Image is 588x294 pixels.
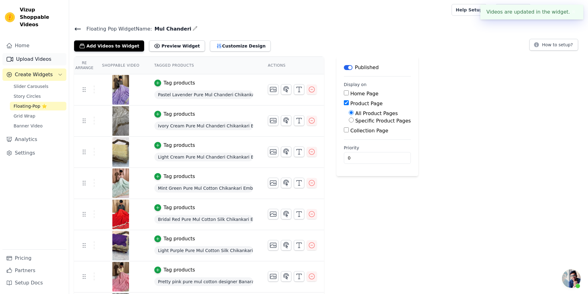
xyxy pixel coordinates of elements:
[14,93,41,99] span: Story Circles
[10,102,66,110] a: Floating-Pop ⭐
[529,39,578,51] button: How to setup?
[344,145,411,151] label: Priority
[112,75,129,105] img: reel-preview-usee-shop-app.myshopify.com-3728620770420675431_55472757453.jpeg
[154,153,253,161] span: Light Cream Pure Mul Chanderi Chikankari Embroidery Moti Lace Work Saree
[268,271,278,282] button: Change Thumbnail
[355,64,379,71] p: Published
[10,92,66,101] a: Story Circles
[164,142,195,149] div: Tag products
[2,264,66,277] a: Partners
[210,40,271,52] button: Customize Design
[164,79,195,87] div: Tag products
[480,5,583,19] div: Videos are updated in the widget.
[10,112,66,120] a: Grid Wrap
[154,246,253,255] span: Light Purple Pure Mul Cotton Silk Chikankari Embroidery Pearl Moti Lace Work Banarasi Saree
[147,57,261,74] th: Tagged Products
[2,133,66,146] a: Analytics
[268,115,278,126] button: Change Thumbnail
[268,209,278,219] button: Change Thumbnail
[112,231,129,260] img: vizup-images-f234.jpg
[15,71,53,78] span: Create Widgets
[2,147,66,159] a: Settings
[154,204,195,211] button: Tag products
[112,200,129,229] img: vizup-images-e21b.jpg
[14,123,43,129] span: Banner Video
[570,8,577,16] button: Close
[2,277,66,289] a: Setup Docs
[149,40,205,52] button: Preview Widget
[14,103,47,109] span: Floating-Pop ⭐
[20,6,64,28] span: Vizup Shoppable Videos
[154,173,195,180] button: Tag products
[154,235,195,242] button: Tag products
[355,118,411,124] label: Specific Product Pages
[5,12,15,22] img: Vizup
[164,266,195,274] div: Tag products
[94,57,147,74] th: Shoppable Video
[14,113,35,119] span: Grid Wrap
[154,110,195,118] button: Tag products
[81,25,152,33] span: Floating Pop Widget Name:
[193,25,198,33] div: Edit Name
[268,240,278,251] button: Change Thumbnail
[74,40,144,52] button: Add Videos to Widget
[112,168,129,198] img: vizup-images-017e.jpg
[154,142,195,149] button: Tag products
[154,184,253,193] span: Mint Green Pure Mul Cotton Chikankari Embroidery Saree
[112,106,129,136] img: vizup-images-8da3.jpg
[164,173,195,180] div: Tag products
[164,204,195,211] div: Tag products
[10,122,66,130] a: Banner Video
[2,39,66,52] a: Home
[268,84,278,95] button: Change Thumbnail
[529,43,578,49] a: How to setup?
[452,4,486,16] a: Help Setup
[536,4,583,15] button: T The Usee Shop
[268,178,278,188] button: Change Thumbnail
[2,252,66,264] a: Pricing
[10,82,66,91] a: Slider Carousels
[154,266,195,274] button: Tag products
[562,269,581,288] div: Open chat
[152,25,191,33] span: Mul Chanderi
[164,235,195,242] div: Tag products
[154,277,253,286] span: Pretty pink pure mul cotton designer Banarasi saree
[154,122,253,130] span: Ivory Cream Pure Mul Chanderi Chikankari Embroidery Designer Saree
[268,147,278,157] button: Change Thumbnail
[344,81,367,88] legend: Display on
[2,68,66,81] button: Create Widgets
[2,53,66,65] a: Upload Videos
[112,262,129,292] img: vizup-images-ed59.jpg
[74,57,94,74] th: Re Arrange
[154,79,195,87] button: Tag products
[154,90,253,99] span: Pastel Lavender Pure Mul Chanderi Chikankari Embroidery Work Saree
[350,128,388,134] label: Collection Page
[154,215,253,224] span: Bridal Red Pure Mul Cotton Silk Chikankari Embroidery Banarasi Saree
[14,83,48,89] span: Slider Carousels
[112,137,129,167] img: vizup-images-c717.jpg
[350,101,383,106] label: Product Page
[495,4,531,16] a: Book Demo
[355,110,398,116] label: All Product Pages
[164,110,195,118] div: Tag products
[350,91,378,97] label: Home Page
[546,4,583,15] p: The Usee Shop
[261,57,324,74] th: Actions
